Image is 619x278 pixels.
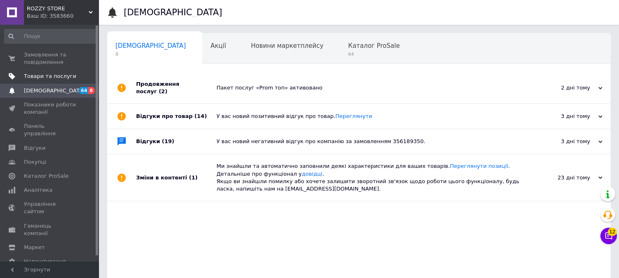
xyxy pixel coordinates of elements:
div: Продовження послуг [136,72,217,104]
a: Переглянути позиції [450,163,508,169]
button: Чат з покупцем12 [600,228,617,244]
span: Каталог ProSale [24,172,68,180]
span: [DEMOGRAPHIC_DATA] [115,42,186,49]
span: Гаманець компанії [24,222,76,237]
span: (19) [162,138,174,144]
span: Аналітика [24,186,52,194]
span: 8 [115,51,186,57]
span: Замовлення та повідомлення [24,51,76,66]
div: Ваш ID: 3583660 [27,12,99,20]
span: Відгуки [24,144,45,152]
div: 3 дні тому [520,138,603,145]
span: ROZZY STORE [27,5,89,12]
span: Управління сайтом [24,200,76,215]
div: Зміни в контенті [136,154,217,201]
span: Новини маркетплейсу [251,42,323,49]
span: 64 [79,87,88,94]
div: Пакет послуг «Prom топ» активовано [217,84,520,92]
span: 8 [88,87,95,94]
span: [DEMOGRAPHIC_DATA] [24,87,85,94]
div: 3 дні тому [520,113,603,120]
input: Пошук [4,29,97,44]
span: Панель управління [24,123,76,137]
div: Відгуки [136,129,217,154]
span: Товари та послуги [24,73,76,80]
span: (1) [189,174,198,181]
div: Відгуки про товар [136,104,217,129]
span: Акції [211,42,226,49]
div: 23 дні тому [520,174,603,181]
span: 12 [608,228,617,236]
a: Переглянути [335,113,372,119]
span: Показники роботи компанії [24,101,76,116]
span: 64 [348,51,400,57]
div: У вас новий негативний відгук про компанію за замовленням 356189350. [217,138,520,145]
span: (2) [159,88,167,94]
a: довідці [302,171,322,177]
div: У вас новий позитивний відгук про товар. [217,113,520,120]
h1: [DEMOGRAPHIC_DATA] [124,7,222,17]
div: Ми знайшли та автоматично заповнили деякі характеристики для ваших товарів. . Детальніше про функ... [217,163,520,193]
span: Маркет [24,244,45,251]
span: Покупці [24,158,46,166]
span: (14) [195,113,207,119]
span: Каталог ProSale [348,42,400,49]
span: Налаштування [24,258,66,265]
div: 2 дні тому [520,84,603,92]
